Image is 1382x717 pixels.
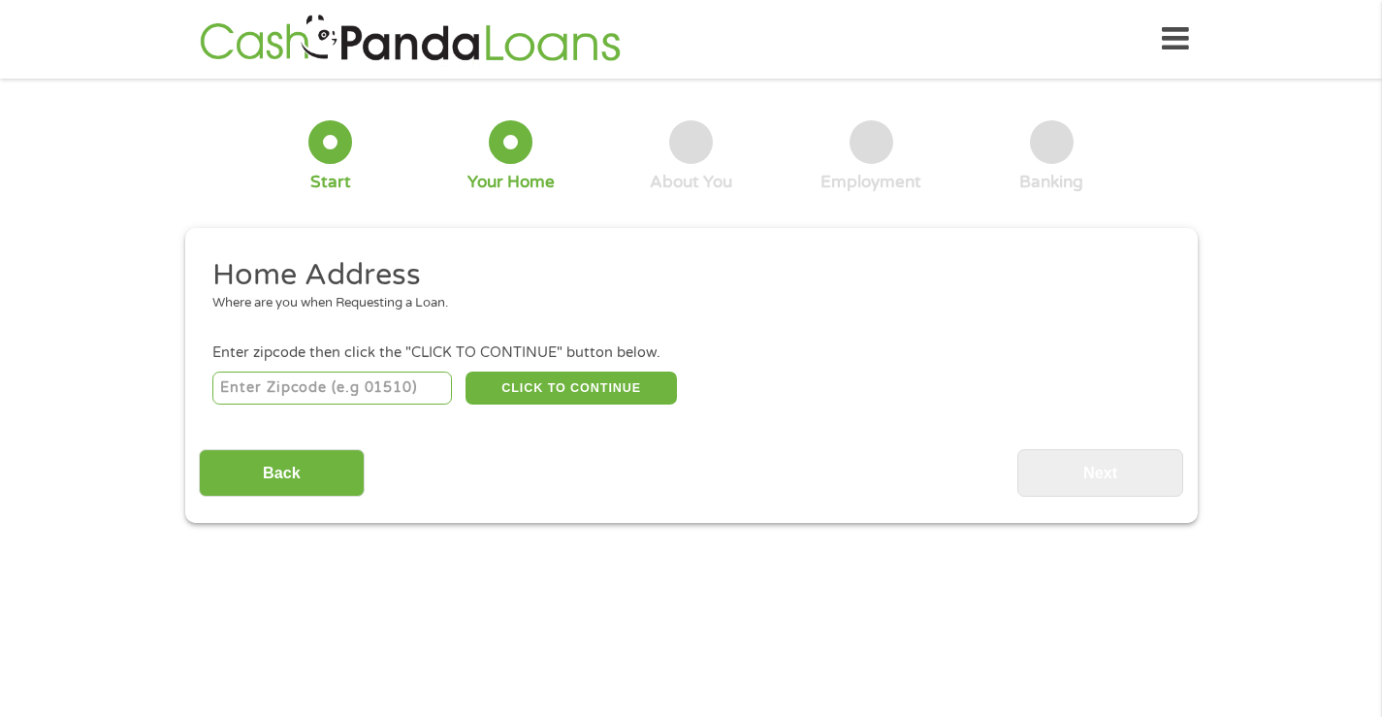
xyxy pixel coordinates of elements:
div: Enter zipcode then click the "CLICK TO CONTINUE" button below. [212,342,1169,364]
div: Banking [1019,172,1083,193]
input: Enter Zipcode (e.g 01510) [212,372,452,405]
div: Start [310,172,351,193]
img: GetLoanNow Logo [194,12,627,67]
input: Back [199,449,365,497]
h2: Home Address [212,256,1155,295]
div: Where are you when Requesting a Loan. [212,294,1155,313]
div: Employment [820,172,921,193]
div: About You [650,172,732,193]
input: Next [1017,449,1183,497]
button: CLICK TO CONTINUE [466,372,677,405]
div: Your Home [467,172,555,193]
